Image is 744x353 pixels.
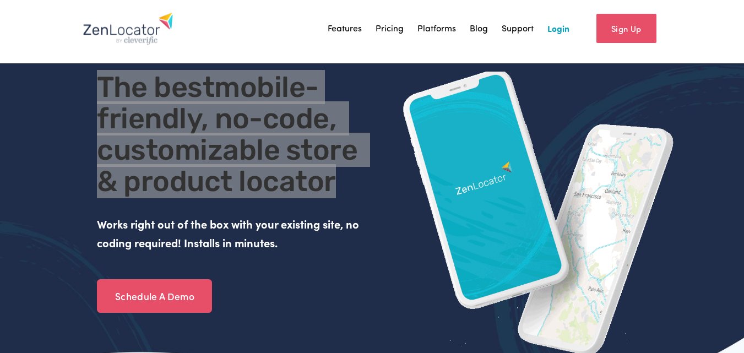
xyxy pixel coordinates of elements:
[596,14,656,43] a: Sign Up
[376,20,404,37] a: Pricing
[97,216,362,250] strong: Works right out of the box with your existing site, no coding required! Installs in minutes.
[547,20,569,37] a: Login
[97,133,363,198] span: store & product locator
[97,279,212,313] a: Schedule A Demo
[97,70,214,104] span: The best
[83,12,173,45] img: Zenlocator
[470,20,488,37] a: Blog
[328,20,362,37] a: Features
[97,70,343,167] span: mobile- friendly, no-code, customizable
[417,20,456,37] a: Platforms
[502,20,534,37] a: Support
